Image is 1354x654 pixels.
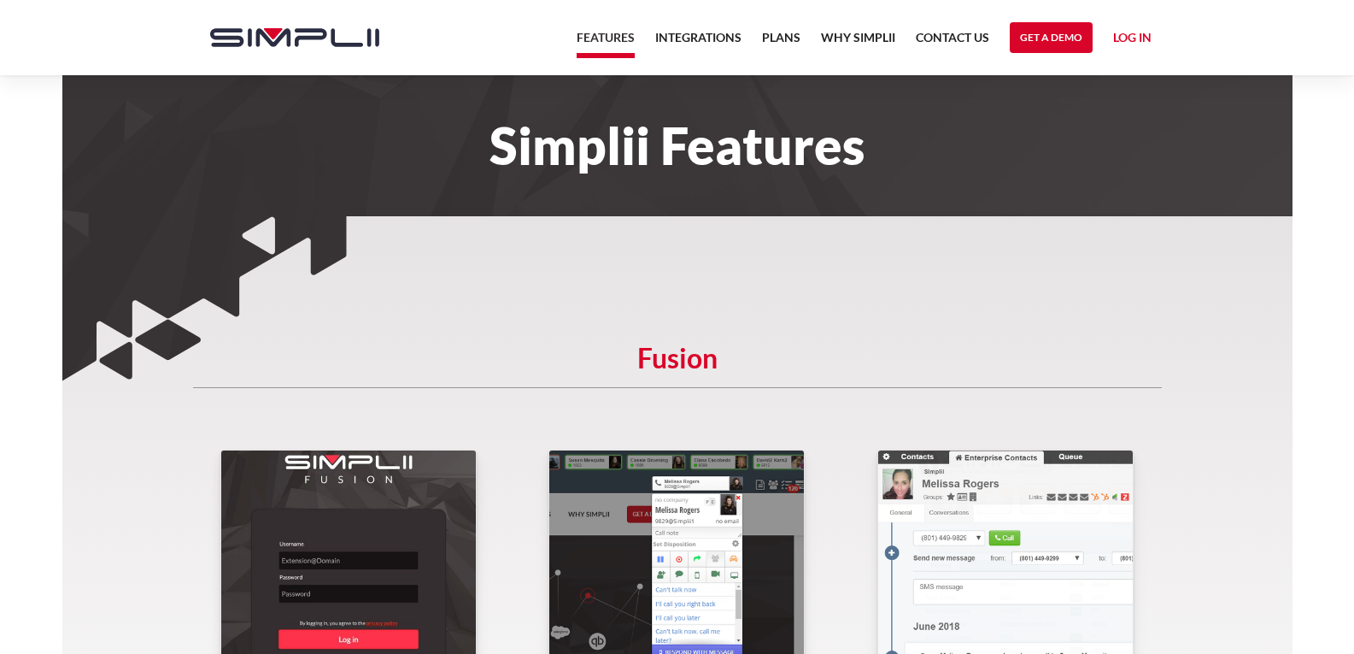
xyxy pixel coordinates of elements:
h1: Simplii Features [193,127,1162,164]
a: Features [577,27,635,58]
a: Contact US [916,27,989,58]
a: Get a Demo [1010,22,1093,53]
a: Integrations [655,27,741,58]
a: Why Simplii [821,27,895,58]
img: Simplii [210,28,379,47]
a: Plans [762,27,800,58]
h5: Fusion [193,350,1162,388]
a: Log in [1113,27,1152,53]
